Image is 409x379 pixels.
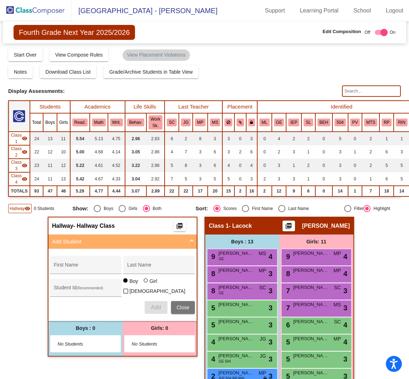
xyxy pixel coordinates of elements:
[396,119,407,126] button: RIN
[249,205,273,212] div: First Name
[165,113,179,132] th: Shekinah Crisler
[196,205,208,212] span: Sort:
[108,172,125,186] td: 4.33
[348,159,362,172] td: 0
[210,119,221,126] button: MS
[43,172,57,186] td: 11
[174,221,186,231] button: Print Students Details
[259,119,269,126] button: ML
[11,132,22,145] span: Class 1
[129,278,138,285] div: Boy
[90,132,108,145] td: 5.13
[222,172,234,186] td: 5
[40,65,97,78] button: Download Class List
[362,132,379,145] td: 2
[179,132,193,145] td: 2
[315,159,332,172] td: 0
[286,132,301,145] td: 2
[323,28,361,35] span: Edit Composition
[55,52,103,58] span: View Compose Rules
[293,318,329,325] span: [PERSON_NAME]
[11,146,22,158] span: Class 2
[9,132,30,145] td: Keith Lacock - Lacock
[171,301,195,314] button: Close
[293,284,329,291] span: [PERSON_NAME]
[301,113,315,132] th: IEP - Speech Only
[43,186,57,196] td: 47
[348,5,377,16] a: School
[293,267,329,274] span: [PERSON_NAME]
[165,145,179,159] td: 4
[246,113,258,132] th: Keep with teacher
[146,132,165,145] td: 2.83
[14,25,135,40] span: Fourth Grade Next Year 2025/2026
[179,186,193,196] td: 22
[57,113,70,132] th: Girls
[259,5,291,16] a: Support
[165,172,179,186] td: 7
[379,145,394,159] td: 6
[30,159,43,172] td: 23
[272,113,286,132] th: Gifted Education
[382,119,392,126] button: RP
[8,65,33,78] button: Notes
[8,88,65,94] span: Display Assessments:
[288,119,299,126] button: IEP
[126,205,138,212] div: Girls
[72,119,88,126] button: Read.
[221,205,237,212] div: Scores
[222,186,234,196] td: 15
[146,145,165,159] td: 2.86
[259,284,266,291] span: SC
[317,119,330,126] button: BEH
[193,172,208,186] td: 3
[127,119,144,126] button: Behav.
[379,159,394,172] td: 5
[193,113,208,132] th: Melissa Pavnick
[209,253,215,260] span: 9
[165,132,179,145] td: 6
[218,352,254,359] span: [PERSON_NAME]
[146,186,165,196] td: 2.89
[379,132,394,145] td: 1
[196,205,314,212] mat-radio-group: Select an option
[218,335,254,342] span: [PERSON_NAME]
[30,101,70,113] th: Students
[14,52,37,58] span: Start Over
[380,5,409,16] a: Logout
[129,287,185,295] span: [DEMOGRAPHIC_DATA]
[218,318,254,325] span: [PERSON_NAME]
[222,132,234,145] td: 3
[57,186,70,196] td: 46
[234,159,246,172] td: 0
[30,113,43,132] th: Total
[52,222,73,230] span: Hallway
[269,354,273,364] span: 3
[301,172,315,186] td: 1
[70,172,90,186] td: 5.42
[149,115,162,130] button: Work Sk.
[108,159,125,172] td: 4.52
[9,186,30,196] td: TOTALS
[234,132,246,145] td: 0
[181,119,191,126] button: JG
[284,304,290,312] span: 7
[22,176,27,182] mat-icon: visibility
[246,159,258,172] td: 4
[150,205,162,212] div: Both
[208,132,223,145] td: 3
[209,304,215,312] span: 5
[72,205,88,212] span: Show:
[274,119,284,126] button: GE
[284,287,290,295] span: 7
[364,29,370,36] span: Off
[125,159,146,172] td: 3.22
[301,186,315,196] td: 6
[179,113,193,132] th: Jamie Garin
[179,159,193,172] td: 8
[269,285,273,296] span: 3
[90,172,108,186] td: 4.67
[304,119,313,126] button: SL
[193,145,208,159] td: 3
[193,132,208,145] td: 8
